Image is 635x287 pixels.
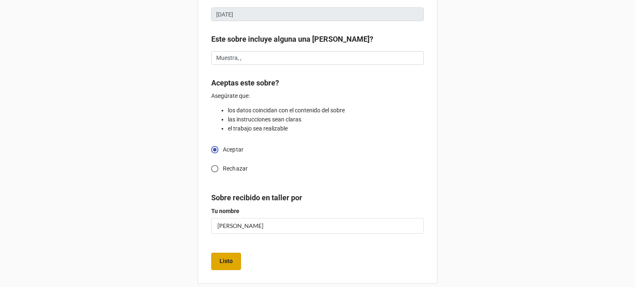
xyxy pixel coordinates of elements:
strong: Tu nombre [211,208,239,214]
span: Aceptar [223,145,243,154]
b: Listo [220,257,233,266]
li: los datos coincidan con el contenido del sobre [228,106,424,115]
label: Este sobre incluye alguna una [PERSON_NAME]? [211,33,373,45]
span: Rechazar [223,164,248,173]
label: Sobre recibido en taller por [211,192,302,204]
li: las instrucciones sean claras [228,115,424,124]
p: Asegúrate que: [211,92,424,100]
button: Listo [211,253,241,270]
li: el trabajo sea realizable [228,124,424,133]
label: Aceptas este sobre? [211,77,279,89]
